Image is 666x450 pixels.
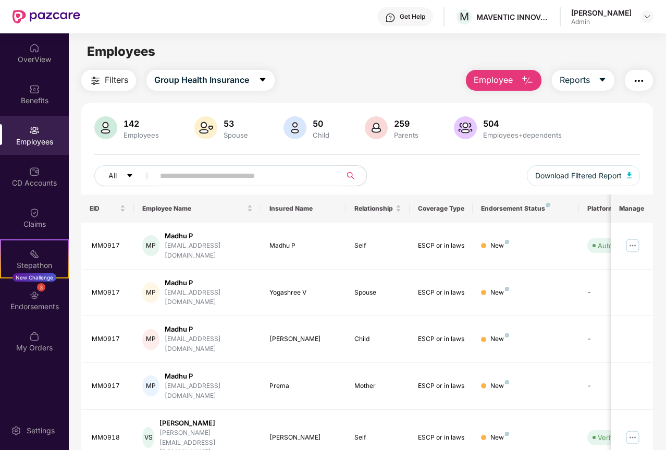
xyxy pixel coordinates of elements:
span: Reports [560,74,590,87]
div: ESCP or in laws [418,241,465,251]
img: New Pazcare Logo [13,10,80,23]
img: svg+xml;base64,PHN2ZyBpZD0iSG9tZSIgeG1sbnM9Imh0dHA6Ly93d3cudzMub3JnLzIwMDAvc3ZnIiB3aWR0aD0iMjAiIG... [29,43,40,53]
img: svg+xml;base64,PHN2ZyB4bWxucz0iaHR0cDovL3d3dy53My5vcmcvMjAwMC9zdmciIHhtbG5zOnhsaW5rPSJodHRwOi8vd3... [194,116,217,139]
div: Admin [571,18,632,26]
div: New [490,381,509,391]
img: manageButton [624,237,641,254]
span: Employee Name [142,204,245,213]
div: Spouse [354,288,401,298]
td: - [579,363,653,410]
th: Manage [611,194,653,223]
div: Prema [269,381,338,391]
span: caret-down [598,76,607,85]
div: [EMAIL_ADDRESS][DOMAIN_NAME] [165,381,253,401]
button: Allcaret-down [94,165,158,186]
span: Employees [87,44,155,59]
td: - [579,270,653,317]
div: Self [354,433,401,443]
div: [EMAIL_ADDRESS][DOMAIN_NAME] [165,334,253,354]
img: svg+xml;base64,PHN2ZyB4bWxucz0iaHR0cDovL3d3dy53My5vcmcvMjAwMC9zdmciIHdpZHRoPSIyMSIgaGVpZ2h0PSIyMC... [29,249,40,259]
div: Auto Verified [598,240,639,251]
div: Spouse [221,131,250,139]
div: [PERSON_NAME] [269,433,338,443]
span: Download Filtered Report [535,170,622,181]
div: Mother [354,381,401,391]
div: [PERSON_NAME] [269,334,338,344]
div: MP [142,235,159,256]
img: svg+xml;base64,PHN2ZyB4bWxucz0iaHR0cDovL3d3dy53My5vcmcvMjAwMC9zdmciIHhtbG5zOnhsaW5rPSJodHRwOi8vd3... [283,116,306,139]
div: ESCP or in laws [418,334,465,344]
div: MAVENTIC INNOVATIVE SOLUTIONS PRIVATE LIMITED [476,12,549,22]
img: svg+xml;base64,PHN2ZyB4bWxucz0iaHR0cDovL3d3dy53My5vcmcvMjAwMC9zdmciIHhtbG5zOnhsaW5rPSJodHRwOi8vd3... [94,116,117,139]
img: svg+xml;base64,PHN2ZyBpZD0iSGVscC0zMngzMiIgeG1sbnM9Imh0dHA6Ly93d3cudzMub3JnLzIwMDAvc3ZnIiB3aWR0aD... [385,13,396,23]
div: Self [354,241,401,251]
div: ESCP or in laws [418,288,465,298]
div: Verified [598,432,623,443]
div: Madhu P [269,241,338,251]
div: New [490,433,509,443]
img: svg+xml;base64,PHN2ZyBpZD0iRW1wbG95ZWVzIiB4bWxucz0iaHR0cDovL3d3dy53My5vcmcvMjAwMC9zdmciIHdpZHRoPS... [29,125,40,136]
div: ESCP or in laws [418,433,465,443]
div: [PERSON_NAME] [571,8,632,18]
img: svg+xml;base64,PHN2ZyBpZD0iRHJvcGRvd24tMzJ4MzIiIHhtbG5zPSJodHRwOi8vd3d3LnczLm9yZy8yMDAwL3N2ZyIgd2... [643,13,651,21]
div: New Challenge [13,273,56,282]
button: Filters [81,70,136,91]
div: Settings [23,425,58,436]
div: 259 [392,118,421,129]
div: MP [142,329,159,350]
div: VS [142,427,154,448]
img: svg+xml;base64,PHN2ZyBpZD0iQ0RfQWNjb3VudHMiIGRhdGEtbmFtZT0iQ0QgQWNjb3VudHMiIHhtbG5zPSJodHRwOi8vd3... [29,166,40,177]
img: svg+xml;base64,PHN2ZyB4bWxucz0iaHR0cDovL3d3dy53My5vcmcvMjAwMC9zdmciIHdpZHRoPSI4IiBoZWlnaHQ9IjgiIH... [546,203,550,207]
div: MP [142,375,159,396]
span: caret-down [258,76,267,85]
div: Madhu P [165,231,253,241]
img: svg+xml;base64,PHN2ZyB4bWxucz0iaHR0cDovL3d3dy53My5vcmcvMjAwMC9zdmciIHdpZHRoPSIyNCIgaGVpZ2h0PSIyNC... [89,75,102,87]
img: svg+xml;base64,PHN2ZyB4bWxucz0iaHR0cDovL3d3dy53My5vcmcvMjAwMC9zdmciIHdpZHRoPSI4IiBoZWlnaHQ9IjgiIH... [505,240,509,244]
img: svg+xml;base64,PHN2ZyB4bWxucz0iaHR0cDovL3d3dy53My5vcmcvMjAwMC9zdmciIHdpZHRoPSI4IiBoZWlnaHQ9IjgiIH... [505,333,509,337]
span: Filters [105,74,128,87]
img: svg+xml;base64,PHN2ZyB4bWxucz0iaHR0cDovL3d3dy53My5vcmcvMjAwMC9zdmciIHhtbG5zOnhsaW5rPSJodHRwOi8vd3... [627,172,632,178]
div: MM0917 [92,288,126,298]
img: svg+xml;base64,PHN2ZyB4bWxucz0iaHR0cDovL3d3dy53My5vcmcvMjAwMC9zdmciIHdpZHRoPSIyNCIgaGVpZ2h0PSIyNC... [633,75,645,87]
button: Reportscaret-down [552,70,614,91]
div: MM0917 [92,381,126,391]
span: All [108,170,117,181]
div: MM0918 [92,433,126,443]
img: svg+xml;base64,PHN2ZyB4bWxucz0iaHR0cDovL3d3dy53My5vcmcvMjAwMC9zdmciIHhtbG5zOnhsaW5rPSJodHRwOi8vd3... [365,116,388,139]
div: 3 [37,283,45,291]
span: Employee [474,74,513,87]
span: Group Health Insurance [154,74,249,87]
div: 53 [221,118,250,129]
th: Employee Name [134,194,261,223]
div: [PERSON_NAME] [159,418,253,428]
img: svg+xml;base64,PHN2ZyB4bWxucz0iaHR0cDovL3d3dy53My5vcmcvMjAwMC9zdmciIHdpZHRoPSI4IiBoZWlnaHQ9IjgiIH... [505,432,509,436]
div: Madhu P [165,371,253,381]
div: [EMAIL_ADDRESS][DOMAIN_NAME] [165,288,253,308]
img: svg+xml;base64,PHN2ZyBpZD0iQ2xhaW0iIHhtbG5zPSJodHRwOi8vd3d3LnczLm9yZy8yMDAwL3N2ZyIgd2lkdGg9IjIwIi... [29,208,40,218]
div: MM0917 [92,241,126,251]
div: 50 [311,118,331,129]
div: Employees+dependents [481,131,564,139]
div: Madhu P [165,324,253,334]
div: ESCP or in laws [418,381,465,391]
div: Platform Status [587,204,645,213]
img: svg+xml;base64,PHN2ZyBpZD0iRW5kb3JzZW1lbnRzIiB4bWxucz0iaHR0cDovL3d3dy53My5vcmcvMjAwMC9zdmciIHdpZH... [29,290,40,300]
div: 504 [481,118,564,129]
img: svg+xml;base64,PHN2ZyBpZD0iU2V0dGluZy0yMHgyMCIgeG1sbnM9Imh0dHA6Ly93d3cudzMub3JnLzIwMDAvc3ZnIiB3aW... [11,425,21,436]
div: Get Help [400,13,425,21]
div: MM0917 [92,334,126,344]
img: svg+xml;base64,PHN2ZyB4bWxucz0iaHR0cDovL3d3dy53My5vcmcvMjAwMC9zdmciIHdpZHRoPSI4IiBoZWlnaHQ9IjgiIH... [505,287,509,291]
div: Parents [392,131,421,139]
button: Employee [466,70,541,91]
button: Download Filtered Report [527,165,640,186]
span: caret-down [126,172,133,180]
img: svg+xml;base64,PHN2ZyBpZD0iQmVuZWZpdHMiIHhtbG5zPSJodHRwOi8vd3d3LnczLm9yZy8yMDAwL3N2ZyIgd2lkdGg9Ij... [29,84,40,94]
div: Employees [121,131,161,139]
div: MP [142,282,159,303]
img: svg+xml;base64,PHN2ZyB4bWxucz0iaHR0cDovL3d3dy53My5vcmcvMjAwMC9zdmciIHdpZHRoPSI4IiBoZWlnaHQ9IjgiIH... [505,380,509,384]
span: M [460,10,469,23]
img: svg+xml;base64,PHN2ZyB4bWxucz0iaHR0cDovL3d3dy53My5vcmcvMjAwMC9zdmciIHhtbG5zOnhsaW5rPSJodHRwOi8vd3... [521,75,534,87]
th: Relationship [346,194,410,223]
th: EID [81,194,134,223]
div: Child [311,131,331,139]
